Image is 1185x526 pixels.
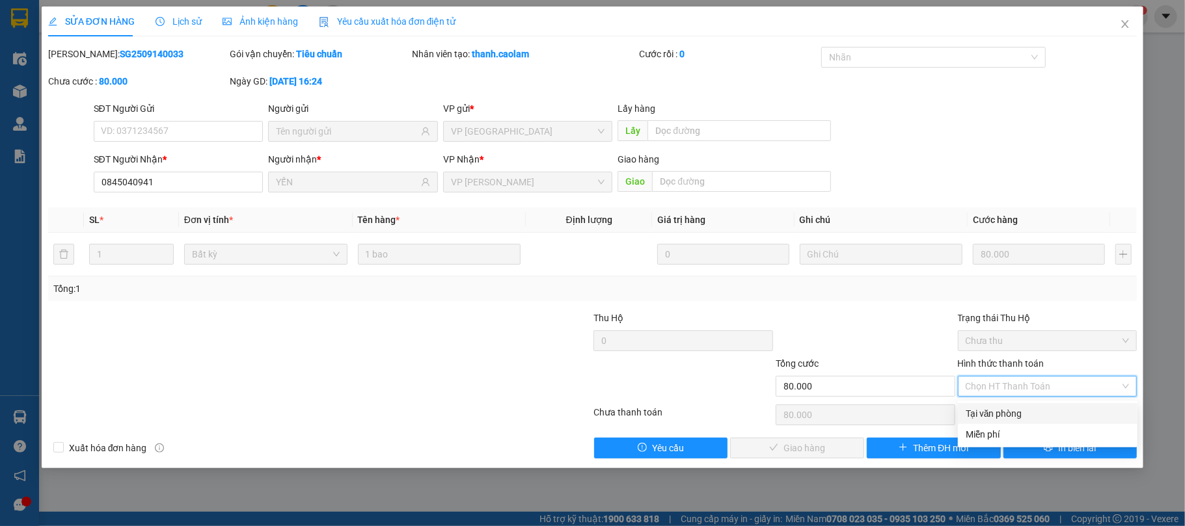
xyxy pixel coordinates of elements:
span: edit [48,17,57,26]
span: In biên lai [1058,441,1096,455]
div: Người nhận [268,152,438,166]
div: Chưa cước : [48,74,228,88]
span: info-circle [155,443,164,453]
span: Giao hàng [618,154,659,164]
div: Tổng: 1 [53,282,458,296]
span: user [421,178,430,187]
b: 80.000 [99,76,128,86]
button: printerIn biên lai [1003,438,1137,458]
span: VP Nhận [443,154,480,164]
input: VD: Bàn, Ghế [358,244,521,265]
button: checkGiao hàng [730,438,864,458]
span: Đơn vị tính [184,215,233,225]
button: exclamation-circleYêu cầu [594,438,728,458]
input: Tên người gửi [276,124,418,138]
span: Thêm ĐH mới [913,441,968,455]
span: Xuất hóa đơn hàng [64,441,152,455]
button: plus [1115,244,1132,265]
span: Lịch sử [156,16,202,27]
img: icon [319,17,329,27]
label: Hình thức thanh toán [958,358,1044,369]
button: Close [1107,7,1143,43]
button: delete [53,244,74,265]
input: Dọc đường [652,171,831,192]
span: Tổng cước [776,358,819,369]
span: Yêu cầu [652,441,684,455]
div: Nhân viên tạo: [412,47,636,61]
span: Chưa thu [966,331,1130,350]
button: plusThêm ĐH mới [867,438,1001,458]
div: Chưa thanh toán [592,405,774,428]
span: Giao [618,171,652,192]
span: Cước hàng [973,215,1018,225]
input: Tên người nhận [276,175,418,189]
span: VP Sài Gòn [451,122,605,141]
input: 0 [657,244,789,265]
span: SỬA ĐƠN HÀNG [48,16,135,27]
div: Ngày GD: [230,74,409,88]
b: Tiêu chuẩn [296,49,342,59]
div: Miễn phí [966,427,1130,441]
span: user [421,127,430,136]
div: VP gửi [443,101,613,116]
span: Bất kỳ [192,244,340,264]
span: VP Phan Thiết [451,172,605,192]
b: SG2509140033 [120,49,184,59]
input: Dọc đường [647,120,831,141]
input: Ghi Chú [800,244,963,265]
div: SĐT Người Nhận [94,152,264,166]
th: Ghi chú [795,207,968,233]
span: Lấy hàng [618,103,655,114]
div: Cước rồi : [639,47,819,61]
div: Tại văn phòng [966,406,1130,421]
div: Gói vận chuyển: [230,47,409,61]
span: Định lượng [566,215,612,225]
span: Yêu cầu xuất hóa đơn điện tử [319,16,456,27]
input: 0 [973,244,1104,265]
b: 0 [679,49,685,59]
span: printer [1044,443,1053,453]
span: picture [223,17,232,26]
span: plus [899,443,908,453]
span: Chọn HT Thanh Toán [966,376,1130,396]
span: clock-circle [156,17,165,26]
div: [PERSON_NAME]: [48,47,228,61]
div: SĐT Người Gửi [94,101,264,116]
div: Người gửi [268,101,438,116]
b: thanh.caolam [472,49,529,59]
span: Ảnh kiện hàng [223,16,298,27]
span: close [1120,19,1130,29]
span: Lấy [618,120,647,141]
span: exclamation-circle [638,443,647,453]
b: [DATE] 16:24 [269,76,322,86]
span: SL [89,215,100,225]
div: Trạng thái Thu Hộ [958,311,1137,325]
span: Thu Hộ [593,313,623,323]
span: Tên hàng [358,215,400,225]
span: Giá trị hàng [657,215,705,225]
